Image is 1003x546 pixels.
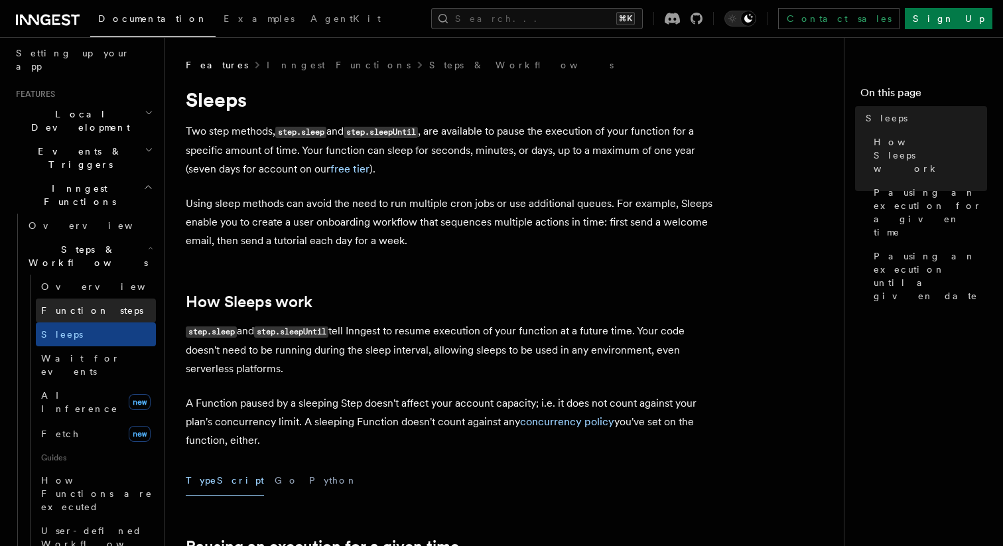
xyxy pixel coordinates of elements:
[41,390,118,414] span: AI Inference
[302,4,389,36] a: AgentKit
[330,163,369,175] a: free tier
[860,106,987,130] a: Sleeps
[23,214,156,238] a: Overview
[36,322,156,346] a: Sleeps
[275,466,299,496] button: Go
[16,48,130,72] span: Setting up your app
[41,429,80,439] span: Fetch
[344,127,418,138] code: step.sleepUntil
[129,426,151,442] span: new
[29,220,165,231] span: Overview
[520,415,614,428] a: concurrency policy
[41,475,153,512] span: How Functions are executed
[11,176,156,214] button: Inngest Functions
[36,346,156,383] a: Wait for events
[41,353,120,377] span: Wait for events
[874,135,987,175] span: How Sleeps work
[23,243,148,269] span: Steps & Workflows
[98,13,208,24] span: Documentation
[866,111,907,125] span: Sleeps
[874,249,987,303] span: Pausing an execution until a given date
[41,281,178,292] span: Overview
[216,4,302,36] a: Examples
[90,4,216,37] a: Documentation
[429,58,614,72] a: Steps & Workflows
[36,299,156,322] a: Function steps
[36,421,156,447] a: Fetchnew
[186,58,248,72] span: Features
[186,466,264,496] button: TypeScript
[267,58,411,72] a: Inngest Functions
[616,12,635,25] kbd: ⌘K
[905,8,992,29] a: Sign Up
[129,394,151,410] span: new
[224,13,295,24] span: Examples
[11,139,156,176] button: Events & Triggers
[874,186,987,239] span: Pausing an execution for a given time
[186,394,716,450] p: A Function paused by a sleeping Step doesn't affect your account capacity; i.e. it does not count...
[41,329,83,340] span: Sleeps
[11,41,156,78] a: Setting up your app
[11,182,143,208] span: Inngest Functions
[36,468,156,519] a: How Functions are executed
[868,244,987,308] a: Pausing an execution until a given date
[11,89,55,100] span: Features
[724,11,756,27] button: Toggle dark mode
[431,8,643,29] button: Search...⌘K
[186,122,716,178] p: Two step methods, and , are available to pause the execution of your function for a specific amou...
[275,127,326,138] code: step.sleep
[868,180,987,244] a: Pausing an execution for a given time
[186,326,237,338] code: step.sleep
[186,88,716,111] h1: Sleeps
[36,383,156,421] a: AI Inferencenew
[41,305,143,316] span: Function steps
[254,326,328,338] code: step.sleepUntil
[860,85,987,106] h4: On this page
[11,102,156,139] button: Local Development
[310,13,381,24] span: AgentKit
[36,447,156,468] span: Guides
[186,322,716,378] p: and tell Inngest to resume execution of your function at a future time. Your code doesn't need to...
[36,275,156,299] a: Overview
[309,466,358,496] button: Python
[868,130,987,180] a: How Sleeps work
[23,238,156,275] button: Steps & Workflows
[186,194,716,250] p: Using sleep methods can avoid the need to run multiple cron jobs or use additional queues. For ex...
[11,145,145,171] span: Events & Triggers
[778,8,900,29] a: Contact sales
[11,107,145,134] span: Local Development
[186,293,312,311] a: How Sleeps work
